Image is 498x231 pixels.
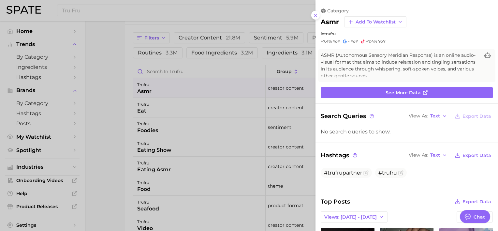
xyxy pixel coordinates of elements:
[462,114,491,119] span: Export Data
[407,151,449,160] button: View AsText
[398,170,403,176] button: Flag as miscategorized or irrelevant
[430,114,440,118] span: Text
[378,170,397,176] span: #trufru
[344,16,406,27] button: Add to Watchlist
[321,18,339,26] h2: asmr
[453,151,493,160] button: Export Data
[321,151,358,160] span: Hashtags
[321,197,350,206] span: Top Posts
[321,87,493,98] a: See more data
[321,39,332,44] span: +7.4%
[324,31,336,36] span: trufru
[321,211,388,223] button: Views: [DATE] - [DATE]
[363,170,369,176] button: Flag as miscategorized or irrelevant
[407,112,449,120] button: View AsText
[324,214,377,220] span: Views: [DATE] - [DATE]
[409,114,428,118] span: View As
[321,129,493,135] div: No search queries to show.
[409,153,428,157] span: View As
[351,39,358,44] span: YoY
[366,39,377,44] span: +7.4%
[321,31,493,36] div: in
[378,39,386,44] span: YoY
[462,153,491,158] span: Export Data
[453,112,493,121] button: Export Data
[321,112,375,121] span: Search Queries
[453,197,493,206] button: Export Data
[348,39,350,44] span: -
[327,8,349,14] span: category
[321,52,480,79] span: ASMR (Autonomous Sensory Meridian Response) is an online audio-visual format that aims to induce ...
[386,90,421,96] span: See more data
[324,170,362,176] span: #trufrupartner
[430,153,440,157] span: Text
[356,19,396,25] span: Add to Watchlist
[457,211,493,223] button: Columns
[333,39,340,44] span: YoY
[462,199,491,205] span: Export Data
